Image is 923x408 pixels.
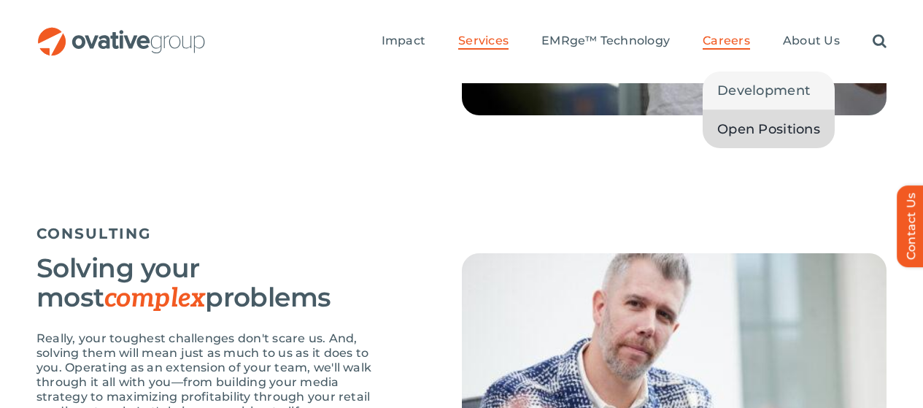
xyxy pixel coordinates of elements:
[717,80,810,101] span: Development
[873,34,887,50] a: Search
[382,18,887,65] nav: Menu
[783,34,840,50] a: About Us
[36,225,887,242] h5: CONSULTING
[458,34,509,48] span: Services
[382,34,425,50] a: Impact
[703,110,835,148] a: Open Positions
[703,34,750,48] span: Careers
[541,34,670,50] a: EMRge™ Technology
[703,34,750,50] a: Careers
[783,34,840,48] span: About Us
[36,26,206,39] a: OG_Full_horizontal_RGB
[703,72,835,109] a: Development
[717,119,820,139] span: Open Positions
[541,34,670,48] span: EMRge™ Technology
[36,253,389,313] h3: Solving your most problems
[458,34,509,50] a: Services
[382,34,425,48] span: Impact
[104,282,205,315] span: complex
